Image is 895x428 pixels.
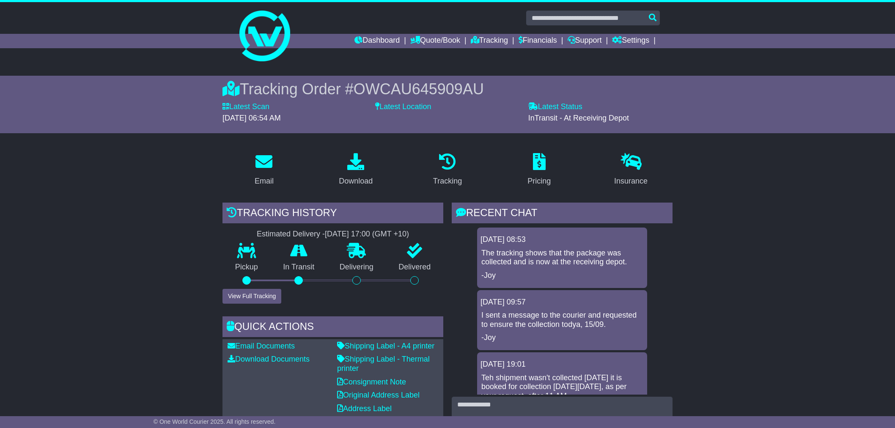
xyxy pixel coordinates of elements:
[337,342,434,350] a: Shipping Label - A4 printer
[410,34,460,48] a: Quote/Book
[481,311,643,329] p: I sent a message to the courier and requested to ensure the collection todya, 15/09.
[337,404,392,413] a: Address Label
[386,263,444,272] p: Delivered
[337,391,420,399] a: Original Address Label
[271,263,327,272] p: In Transit
[333,150,378,190] a: Download
[519,34,557,48] a: Financials
[471,34,508,48] a: Tracking
[222,80,673,98] div: Tracking Order #
[337,378,406,386] a: Consignment Note
[481,249,643,267] p: The tracking shows that the package was collected and is now at the receiving depot.
[481,333,643,343] p: -Joy
[337,355,430,373] a: Shipping Label - Thermal printer
[609,150,653,190] a: Insurance
[481,373,643,401] p: Teh shipment wasn't collected [DATE] it is booked for collection [DATE][DATE], as per your reques...
[325,230,409,239] div: [DATE] 17:00 (GMT +10)
[354,34,400,48] a: Dashboard
[222,289,281,304] button: View Full Tracking
[228,342,295,350] a: Email Documents
[612,34,649,48] a: Settings
[222,102,269,112] label: Latest Scan
[480,360,644,369] div: [DATE] 19:01
[354,80,484,98] span: OWCAU645909AU
[222,263,271,272] p: Pickup
[480,298,644,307] div: [DATE] 09:57
[522,150,556,190] a: Pricing
[222,230,443,239] div: Estimated Delivery -
[528,114,629,122] span: InTransit - At Receiving Depot
[222,316,443,339] div: Quick Actions
[568,34,602,48] a: Support
[339,176,373,187] div: Download
[255,176,274,187] div: Email
[428,150,467,190] a: Tracking
[614,176,648,187] div: Insurance
[433,176,462,187] div: Tracking
[222,203,443,225] div: Tracking history
[228,355,310,363] a: Download Documents
[452,203,673,225] div: RECENT CHAT
[222,114,281,122] span: [DATE] 06:54 AM
[480,235,644,244] div: [DATE] 08:53
[154,418,276,425] span: © One World Courier 2025. All rights reserved.
[528,102,582,112] label: Latest Status
[375,102,431,112] label: Latest Location
[527,176,551,187] div: Pricing
[327,263,386,272] p: Delivering
[481,271,643,280] p: -Joy
[249,150,279,190] a: Email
